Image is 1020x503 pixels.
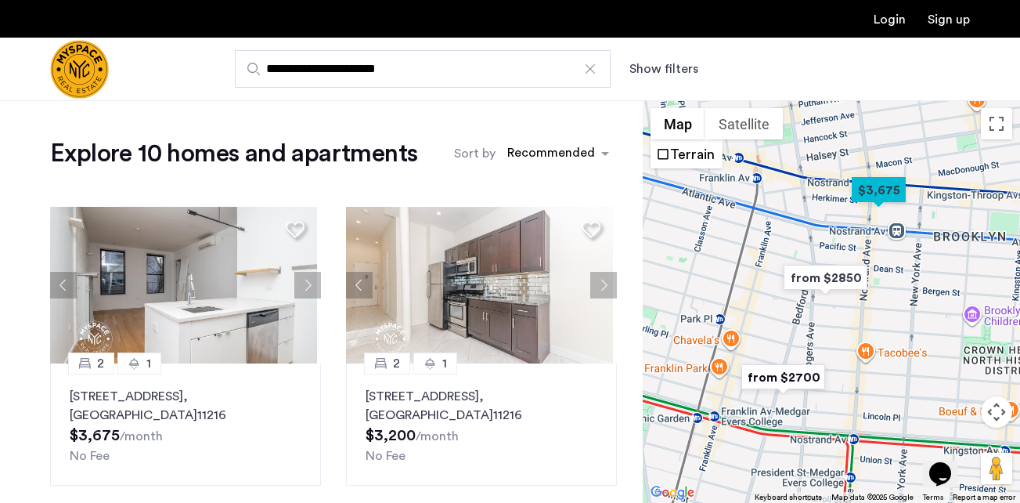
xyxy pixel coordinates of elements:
label: Sort by [454,144,496,163]
p: [STREET_ADDRESS] 11216 [366,387,597,425]
div: $3,675 [845,172,912,208]
div: from $2850 [777,260,874,295]
span: $3,200 [366,428,416,443]
label: Terrain [670,147,715,161]
button: Keyboard shortcuts [755,492,822,503]
a: Login [874,13,906,26]
div: from $2700 [735,360,831,395]
button: Show street map [651,108,705,139]
ng-select: sort-apartment [499,139,617,168]
a: Registration [928,13,970,26]
sub: /month [416,430,459,443]
span: Map data ©2025 Google [831,494,914,501]
div: Recommended [505,143,595,166]
a: 21[STREET_ADDRESS], [GEOGRAPHIC_DATA]11216No Fee [50,364,321,486]
ul: Show street map [651,139,723,168]
p: [STREET_ADDRESS] 11216 [70,387,301,425]
input: Apartment Search [235,50,611,88]
button: Toggle fullscreen view [981,108,1012,139]
sub: /month [120,430,163,443]
a: Terms (opens in new tab) [923,492,943,503]
button: Drag Pegman onto the map to open Street View [981,453,1012,484]
span: 2 [393,354,400,373]
span: No Fee [366,450,405,462]
a: Cazamio Logo [50,40,109,99]
span: $3,675 [70,428,120,443]
a: Report a map error [953,492,1015,503]
button: Show satellite imagery [705,108,783,139]
a: Open this area in Google Maps (opens a new window) [647,483,698,503]
h1: Explore 10 homes and apartments [50,138,417,169]
img: af89ecc1-02ec-4b73-9198-5dcabcf3354e_638883868818743829.jpeg [50,207,317,364]
button: Map camera controls [981,396,1012,428]
iframe: chat widget [923,440,973,487]
button: Previous apartment [346,272,373,299]
button: Previous apartment [50,272,77,299]
a: 21[STREET_ADDRESS], [GEOGRAPHIC_DATA]11216No Fee [346,364,617,486]
span: 1 [146,354,151,373]
img: a8b926f1-9a91-4e5e-b036-feb4fe78ee5d_638784466091681398.jpeg [346,207,613,364]
span: No Fee [70,450,110,462]
img: logo [50,40,109,99]
span: 1 [442,354,447,373]
li: Terrain [652,141,721,167]
button: Show or hide filters [629,60,698,78]
span: 2 [97,354,104,373]
button: Next apartment [590,272,617,299]
img: Google [647,483,698,503]
button: Next apartment [294,272,321,299]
